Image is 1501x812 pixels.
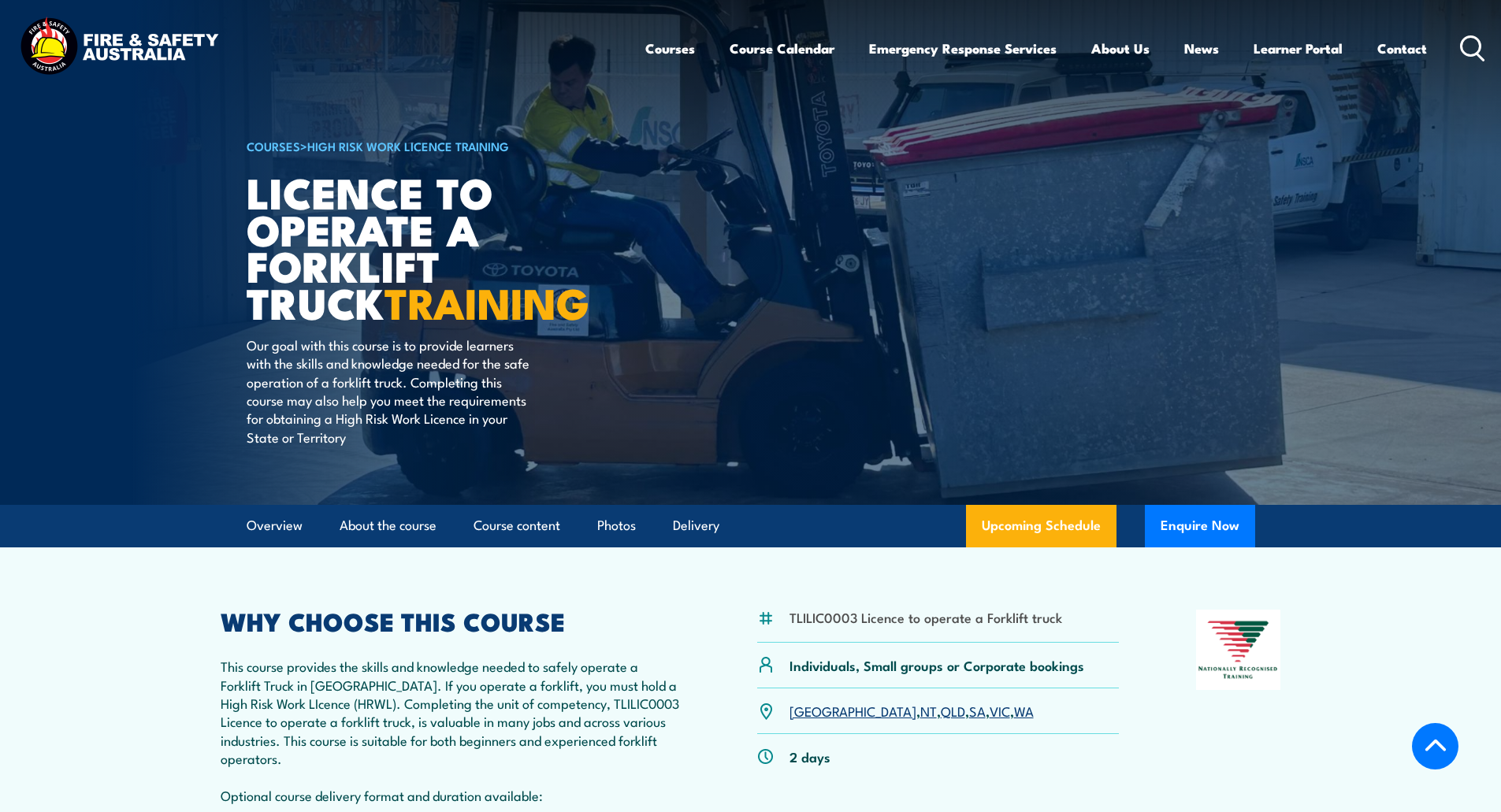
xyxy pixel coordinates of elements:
a: Learner Portal [1254,28,1343,69]
a: VIC [990,701,1010,720]
a: COURSES [247,137,300,154]
p: , , , , , [790,702,1034,720]
a: Course Calendar [730,28,834,69]
h2: WHY CHOOSE THIS COURSE [221,610,681,632]
h6: > [247,136,636,155]
img: Nationally Recognised Training logo. [1196,610,1281,690]
h1: Licence to operate a forklift truck [247,173,636,321]
a: Courses [645,28,695,69]
p: This course provides the skills and knowledge needed to safely operate a Forklift Truck in [GEOGR... [221,657,681,804]
a: High Risk Work Licence Training [307,137,509,154]
a: About the course [340,505,437,547]
a: Emergency Response Services [869,28,1057,69]
a: Overview [247,505,303,547]
a: Course content [474,505,560,547]
p: 2 days [790,747,830,766]
a: SA [969,701,986,720]
a: WA [1014,701,1034,720]
a: QLD [941,701,965,720]
a: NT [920,701,937,720]
a: News [1184,28,1219,69]
a: About Us [1091,28,1150,69]
a: Contact [1377,28,1427,69]
a: Photos [597,505,636,547]
strong: TRAINING [385,269,589,334]
a: [GEOGRAPHIC_DATA] [790,701,916,720]
p: Individuals, Small groups or Corporate bookings [790,656,1084,674]
a: Upcoming Schedule [966,505,1116,547]
p: Our goal with this course is to provide learners with the skills and knowledge needed for the saf... [247,336,534,446]
button: Enquire Now [1145,505,1255,547]
li: TLILIC0003 Licence to operate a Forklift truck [790,608,1062,626]
a: Delivery [673,505,719,547]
